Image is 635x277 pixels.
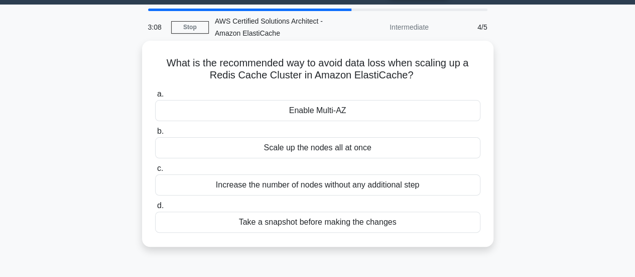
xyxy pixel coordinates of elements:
div: Intermediate [347,17,435,37]
div: Enable Multi-AZ [155,100,480,121]
span: b. [157,127,164,135]
span: a. [157,89,164,98]
div: Increase the number of nodes without any additional step [155,174,480,196]
a: Stop [171,21,209,34]
div: AWS Certified Solutions Architect - Amazon ElastiCache [209,11,347,43]
div: Take a snapshot before making the changes [155,212,480,233]
div: 4/5 [435,17,493,37]
span: d. [157,201,164,210]
span: c. [157,164,163,172]
h5: What is the recommended way to avoid data loss when scaling up a Redis Cache Cluster in Amazon El... [154,57,481,82]
div: Scale up the nodes all at once [155,137,480,158]
div: 3:08 [142,17,171,37]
